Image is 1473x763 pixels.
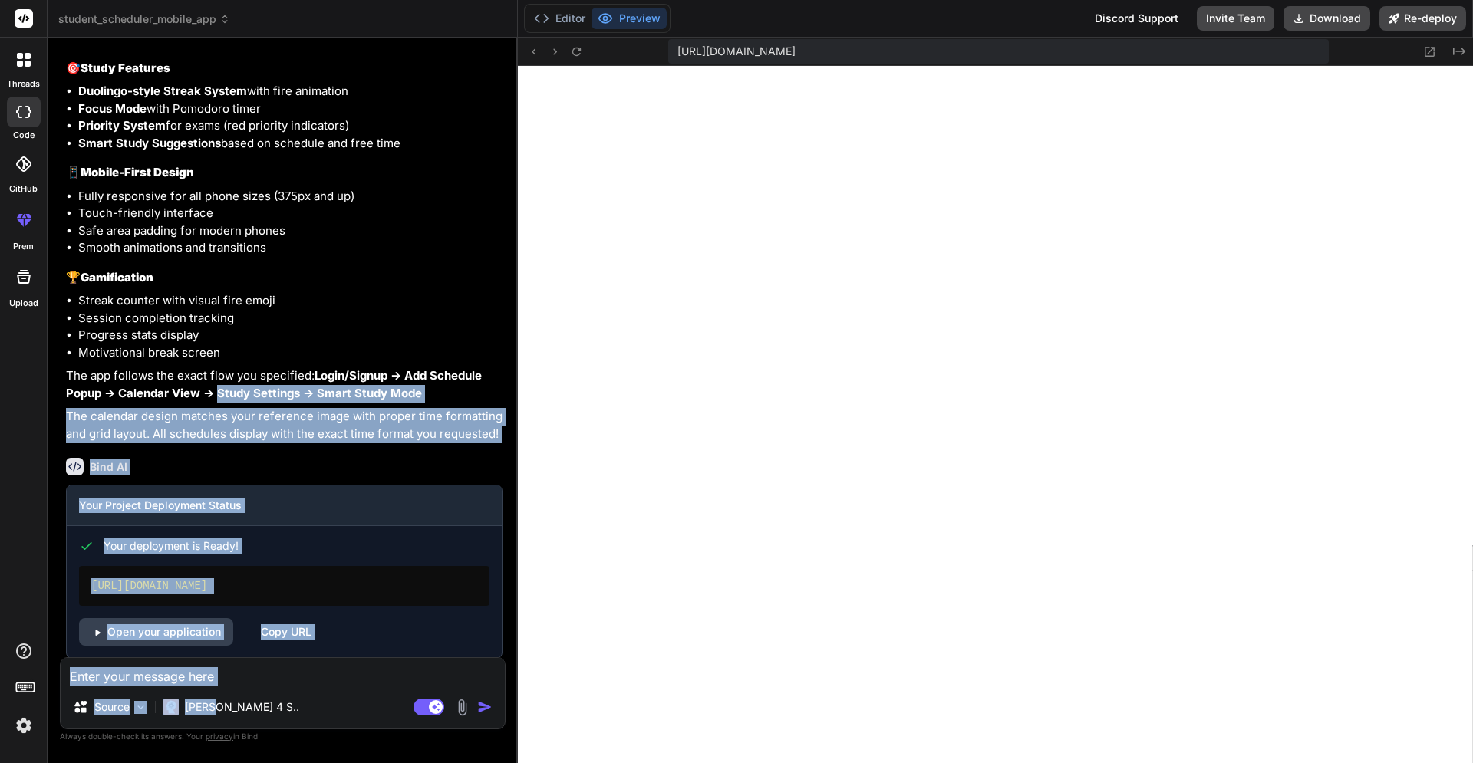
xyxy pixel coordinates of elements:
li: Smooth animations and transitions [78,239,503,257]
p: The calendar design matches your reference image with proper time formatting and grid layout. All... [66,408,503,442]
strong: Duolingo-style Streak System [78,84,247,98]
label: GitHub [9,183,38,196]
img: icon [477,699,493,715]
button: Download [1284,6,1370,31]
li: Touch-friendly interface [78,205,503,222]
p: The app follows the exact flow you specified: [66,367,503,402]
strong: Mobile-First Design [81,165,194,179]
label: code [13,129,35,142]
li: Motivational break screen [78,344,503,362]
li: Safe area padding for modern phones [78,222,503,240]
label: Upload [9,297,38,310]
iframe: Preview [518,66,1473,763]
li: with fire animation [78,83,503,100]
button: Preview [592,8,667,29]
h3: 🏆 [66,269,503,287]
div: Copy URL [261,618,311,646]
label: prem [13,240,34,253]
img: Pick Models [134,701,147,714]
li: Fully responsive for all phone sizes (375px and up) [78,188,503,206]
h3: 📱 [66,164,503,182]
strong: Focus Mode [78,101,147,116]
div: [URL][DOMAIN_NAME] [79,566,489,606]
a: Open your application [79,618,233,646]
p: [PERSON_NAME] 4 S.. [185,699,299,715]
button: Editor [528,8,592,29]
p: Source [94,699,130,715]
span: [URL][DOMAIN_NAME] [677,44,796,59]
p: Always double-check its answers. Your in Bind [60,729,506,744]
label: threads [7,77,40,90]
strong: Login/Signup → Add Schedule Popup → Calendar View → Study Settings → Smart Study Mode [66,368,485,400]
span: privacy [206,732,233,741]
li: based on schedule and free time [78,135,503,153]
button: Invite Team [1197,6,1274,31]
li: Session completion tracking [78,310,503,327]
strong: Gamification [81,270,153,284]
strong: Smart Study Suggestions [78,136,221,150]
li: with Pomodoro timer [78,100,503,118]
strong: Priority System [78,118,166,133]
li: Streak counter with visual fire emoji [78,292,503,310]
h6: Bind AI [90,459,127,475]
li: for exams (red priority indicators) [78,117,503,135]
strong: Study Features [81,61,170,75]
img: attachment [453,699,471,716]
span: Your deployment is Ready! [104,538,239,554]
img: Claude 4 Sonnet [163,699,179,715]
h3: Your Project Deployment Status [79,498,489,513]
img: settings [11,712,37,738]
li: Progress stats display [78,327,503,344]
span: student_scheduler_mobile_app [58,12,230,27]
div: Discord Support [1086,6,1188,31]
h3: 🎯 [66,60,503,77]
button: Re-deploy [1379,6,1466,31]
